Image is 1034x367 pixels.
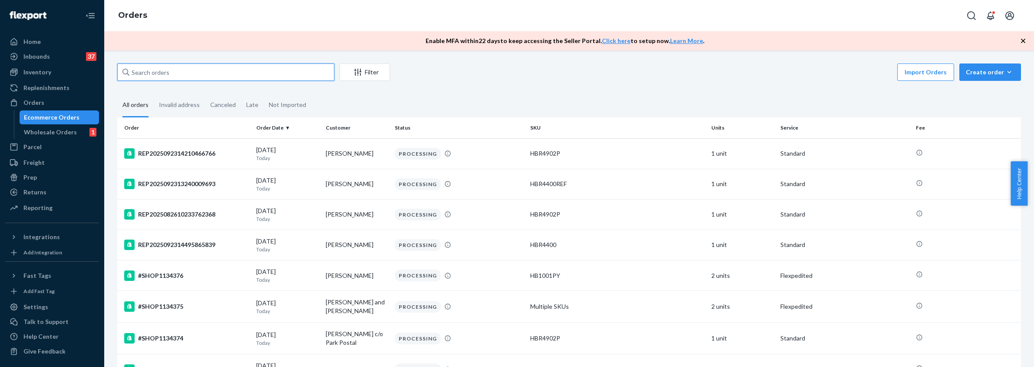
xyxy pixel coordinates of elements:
[256,207,319,223] div: [DATE]
[912,117,1021,138] th: Fee
[897,63,954,81] button: Import Orders
[322,199,392,230] td: [PERSON_NAME]
[20,125,99,139] a: Wholesale Orders1
[256,176,319,192] div: [DATE]
[82,7,99,24] button: Close Navigation
[5,230,99,244] button: Integrations
[530,180,704,188] div: HBR4400REF
[23,332,59,341] div: Help Center
[269,93,306,116] div: Not Imported
[256,185,319,192] p: Today
[708,117,777,138] th: Units
[395,148,441,160] div: PROCESSING
[326,124,388,131] div: Customer
[111,3,154,28] ol: breadcrumbs
[256,330,319,347] div: [DATE]
[246,93,258,116] div: Late
[530,240,704,249] div: HBR4400
[780,271,909,280] p: Flexpedited
[23,143,42,151] div: Parcel
[256,246,319,253] p: Today
[602,37,631,44] a: Click here
[5,286,99,297] a: Add Fast Tag
[780,302,909,311] p: Flexpedited
[1011,161,1027,206] button: Help Center
[395,178,441,190] div: PROCESSING
[89,128,96,137] div: 1
[256,267,319,284] div: [DATE]
[124,209,249,220] div: REP2025082610233762368
[24,128,77,137] div: Wholesale Orders
[780,334,909,343] p: Standard
[395,209,441,220] div: PROCESSING
[1001,7,1018,24] button: Open account menu
[708,138,777,169] td: 1 unit
[23,317,69,326] div: Talk to Support
[23,52,50,61] div: Inbounds
[23,204,53,212] div: Reporting
[5,344,99,358] button: Give Feedback
[780,180,909,188] p: Standard
[708,199,777,230] td: 1 unit
[5,81,99,95] a: Replenishments
[256,299,319,315] div: [DATE]
[5,247,99,258] a: Add Integration
[322,260,392,291] td: [PERSON_NAME]
[5,201,99,215] a: Reporting
[117,117,253,138] th: Order
[5,140,99,154] a: Parcel
[780,240,909,249] p: Standard
[322,323,392,354] td: [PERSON_NAME] c/o Park Postal
[530,210,704,219] div: HBR4902P
[23,83,69,92] div: Replenishments
[395,301,441,313] div: PROCESSING
[527,291,707,323] td: Multiple SKUs
[527,117,707,138] th: SKU
[23,68,51,77] div: Inventory
[256,215,319,223] p: Today
[5,170,99,184] a: Prep
[23,233,60,241] div: Integrations
[5,50,99,63] a: Inbounds37
[963,7,980,24] button: Open Search Box
[708,291,777,323] td: 2 units
[530,271,704,280] div: HB1001PY
[24,113,79,122] div: Ecommerce Orders
[118,10,147,20] a: Orders
[23,173,37,182] div: Prep
[982,7,999,24] button: Open notifications
[395,333,441,344] div: PROCESSING
[10,11,46,20] img: Flexport logo
[5,315,99,329] a: Talk to Support
[124,240,249,250] div: REP2025092314495865839
[5,300,99,314] a: Settings
[256,307,319,315] p: Today
[322,169,392,199] td: [PERSON_NAME]
[86,52,96,61] div: 37
[530,149,704,158] div: HBR4902P
[5,35,99,49] a: Home
[253,117,322,138] th: Order Date
[124,148,249,159] div: REP2025092314210466766
[124,301,249,312] div: #SHOP1134375
[20,110,99,124] a: Ecommerce Orders
[23,158,45,167] div: Freight
[5,96,99,110] a: Orders
[340,63,390,81] button: Filter
[322,291,392,323] td: [PERSON_NAME] and [PERSON_NAME]
[5,330,99,344] a: Help Center
[708,169,777,199] td: 1 unit
[530,334,704,343] div: HBR4902P
[159,93,200,116] div: Invalid address
[256,339,319,347] p: Today
[256,276,319,284] p: Today
[708,323,777,354] td: 1 unit
[117,63,334,81] input: Search orders
[395,270,441,281] div: PROCESSING
[780,149,909,158] p: Standard
[124,270,249,281] div: #SHOP1134376
[210,93,236,116] div: Canceled
[670,37,703,44] a: Learn More
[23,347,66,356] div: Give Feedback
